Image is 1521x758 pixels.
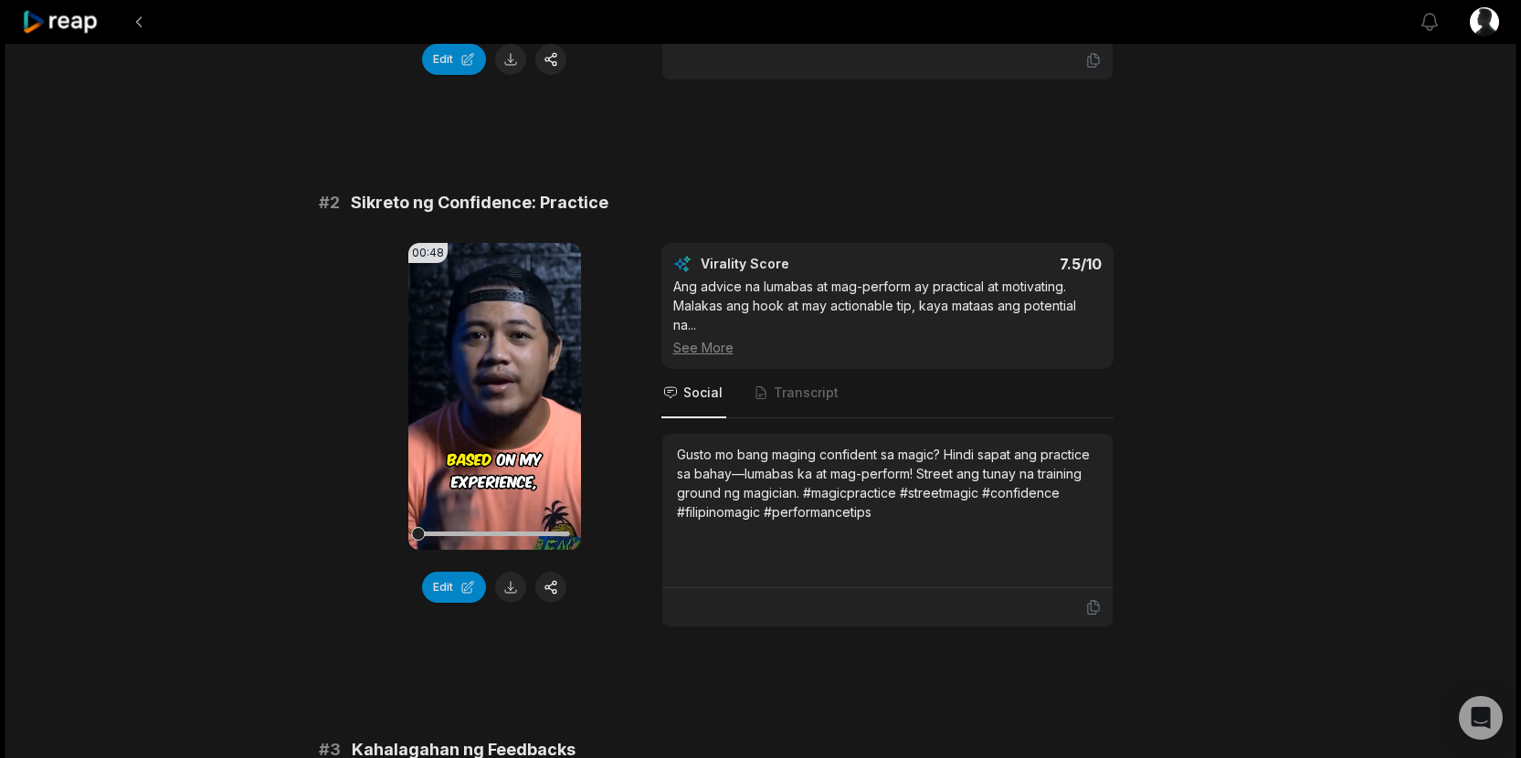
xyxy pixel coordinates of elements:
[319,190,340,216] span: # 2
[422,44,486,75] button: Edit
[351,190,608,216] span: Sikreto ng Confidence: Practice
[422,572,486,603] button: Edit
[661,369,1114,418] nav: Tabs
[1459,696,1503,740] div: Open Intercom Messenger
[673,338,1102,357] div: See More
[683,384,723,402] span: Social
[774,384,839,402] span: Transcript
[408,243,581,550] video: Your browser does not support mp4 format.
[905,255,1102,273] div: 7.5 /10
[677,445,1098,521] div: Gusto mo bang maging confident sa magic? Hindi sapat ang practice sa bahay—lumabas ka at mag-perf...
[673,277,1102,357] div: Ang advice na lumabas at mag-perform ay practical at motivating. Malakas ang hook at may actionab...
[701,255,897,273] div: Virality Score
